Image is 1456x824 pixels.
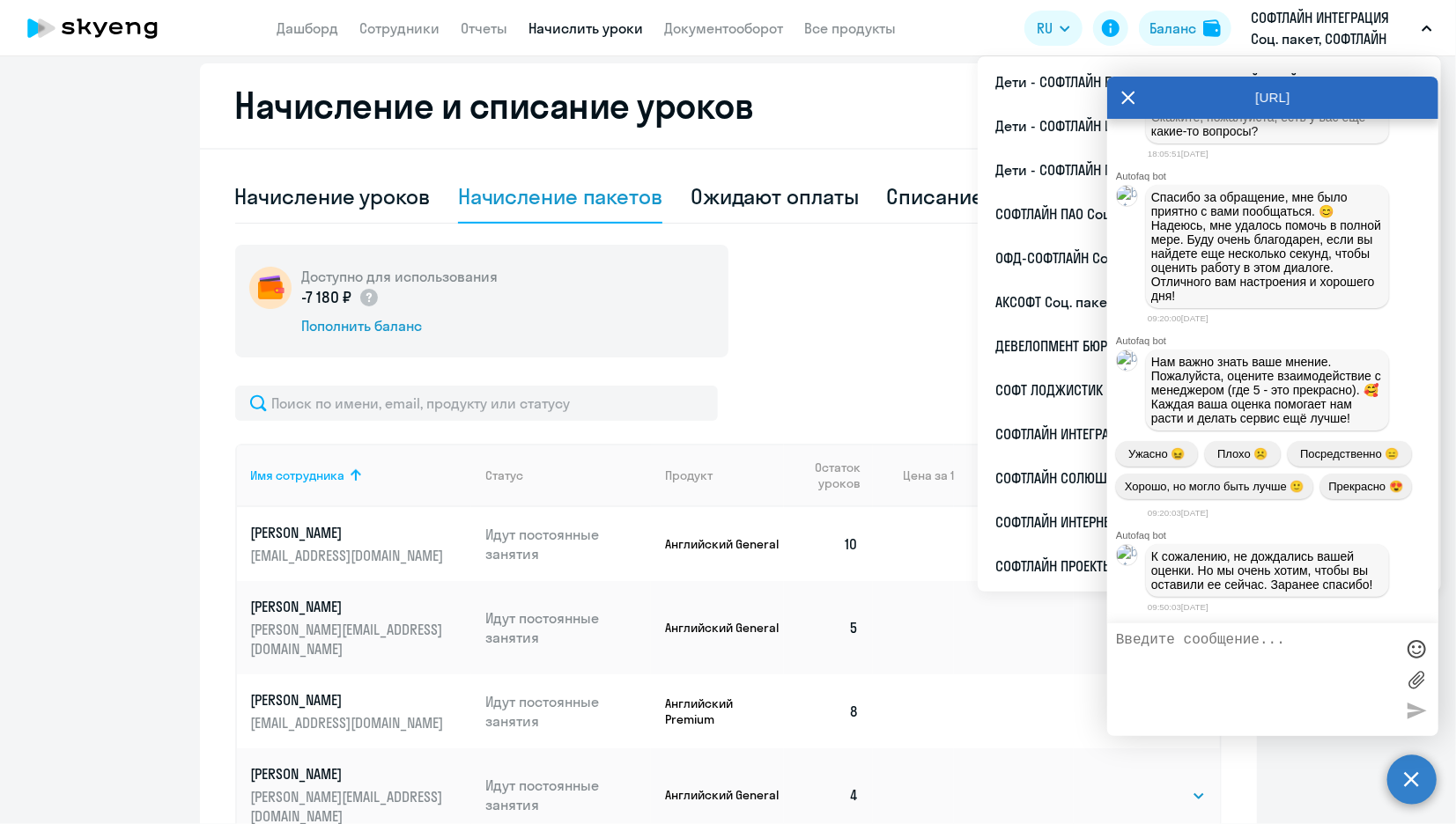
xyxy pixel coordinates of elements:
[784,507,874,581] td: 10
[485,467,651,483] div: Статус
[1242,7,1441,49] button: СОФТЛАЙН ИНТЕГРАЦИЯ Соц. пакет, СОФТЛАЙН ИНТЕГРАЦИЯ, ООО
[251,690,472,732] a: [PERSON_NAME][EMAIL_ADDRESS][DOMAIN_NAME]
[251,597,448,616] p: [PERSON_NAME]
[235,182,430,210] div: Начисление уроков
[251,546,448,565] p: [EMAIL_ADDRESS][DOMAIN_NAME]
[665,620,784,636] p: Английский General
[887,182,1060,210] div: Списание уроков
[1148,508,1208,518] time: 09:20:03[DATE]
[360,19,440,37] a: Сотрудники
[1116,171,1438,181] div: Autofaq bot
[458,182,662,210] div: Начисление пакетов
[1300,447,1399,460] span: Посредственно 😑
[251,764,448,784] p: [PERSON_NAME]
[798,460,874,491] div: Остаток уроков
[1151,190,1384,303] p: Спасибо за обращение, мне было приятно с вами пообщаться. 😊 Надеюсь, мне удалось помочь в полной ...
[251,620,448,658] p: [PERSON_NAME][EMAIL_ADDRESS][DOMAIN_NAME]
[1148,602,1208,612] time: 09:50:03[DATE]
[665,467,713,483] div: Продукт
[249,267,292,309] img: wallet-circle.png
[1151,549,1373,592] span: К сожалению, не дождались вашей оценки. Но мы очень хотим, чтобы вы оставили ее сейчас. Заранее с...
[462,19,508,37] a: Отчеты
[1151,355,1385,425] span: Нам важно знать ваше мнение. Пожалуйста, оцените взаимодействие с менеджером (где 5 - это прекрас...
[302,286,381,309] p: -7 180 ₽
[1116,474,1313,499] button: Хорошо, но могло быть лучше 🙂
[1403,666,1430,693] label: Лимит 10 файлов
[691,182,859,210] div: Ожидают оплаты
[1128,447,1185,460] span: Ужасно 😖
[1117,186,1139,242] img: bot avatar
[235,85,1222,127] h2: Начисление и списание уроков
[1251,7,1415,49] p: СОФТЛАЙН ИНТЕГРАЦИЯ Соц. пакет, СОФТЛАЙН ИНТЕГРАЦИЯ, ООО
[251,597,472,658] a: [PERSON_NAME][PERSON_NAME][EMAIL_ADDRESS][DOMAIN_NAME]
[805,19,897,37] a: Все продукты
[1125,480,1304,493] span: Хорошо, но могло быть лучше 🙂
[978,56,1441,592] ul: RU
[302,267,499,286] h5: Доступно для использования
[235,386,718,421] input: Поиск по имени, email, продукту или статусу
[665,467,784,483] div: Продукт
[665,536,784,552] p: Английский General
[665,695,784,727] p: Английский Premium
[302,316,499,335] div: Пополнить баланс
[251,523,448,542] p: [PERSON_NAME]
[1148,313,1208,323] time: 09:20:00[DATE]
[485,525,651,563] p: Идут постоянные занятия
[665,787,784,803] p: Английский General
[251,523,472,565] a: [PERSON_NAME][EMAIL_ADDRESS][DOMAIN_NAME]
[954,444,1074,507] th: Цена за пакет
[798,460,861,491] span: Остаток уроков
[1024,11,1083,46] button: RU
[485,776,651,814] p: Идут постоянные занятия
[784,581,874,674] td: 5
[485,692,651,731] p: Идут постоянные занятия
[251,690,448,710] p: [PERSON_NAME]
[784,674,874,748] td: 8
[1037,18,1053,39] span: RU
[1117,350,1139,407] img: bot avatar
[873,444,954,507] th: Цена за 1
[485,467,523,483] div: Статус
[1116,335,1438,346] div: Autofaq bot
[1288,441,1412,467] button: Посредственно 😑
[251,713,448,732] p: [EMAIL_ADDRESS][DOMAIN_NAME]
[251,467,472,483] div: Имя сотрудника
[529,19,644,37] a: Начислить уроки
[1205,441,1281,467] button: Плохо ☹️
[1148,149,1208,158] time: 18:05:51[DATE]
[1116,530,1438,541] div: Autofaq bot
[665,19,784,37] a: Документооборот
[1217,447,1268,460] span: Плохо ☹️
[277,19,339,37] a: Дашборд
[1117,545,1139,601] img: bot avatar
[1320,474,1412,499] button: Прекрасно 😍
[1203,19,1221,37] img: balance
[485,608,651,647] p: Идут постоянные занятия
[1139,11,1231,46] button: Балансbalance
[1329,480,1403,493] span: Прекрасно 😍
[251,467,345,483] div: Имя сотрудника
[1149,18,1196,39] div: Баланс
[1116,441,1198,467] button: Ужасно 😖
